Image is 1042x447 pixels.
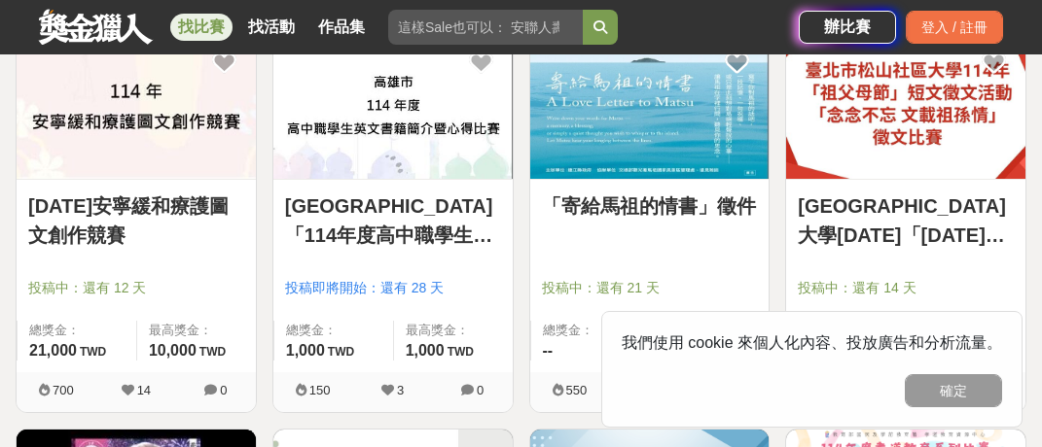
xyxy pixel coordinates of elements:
[477,383,484,397] span: 0
[17,31,256,180] a: Cover Image
[622,334,1002,351] span: 我們使用 cookie 來個人化內容、投放廣告和分析流量。
[906,11,1003,44] div: 登入 / 註冊
[29,342,77,359] span: 21,000
[786,31,1025,180] a: Cover Image
[285,278,501,298] span: 投稿即將開始：還有 28 天
[149,321,244,340] span: 最高獎金：
[170,14,233,41] a: 找比賽
[530,31,770,179] img: Cover Image
[542,191,758,221] a: 「寄給馬祖的情書」徵件
[80,345,106,359] span: TWD
[28,278,244,298] span: 投稿中：還有 12 天
[199,345,226,359] span: TWD
[543,342,554,359] span: --
[286,321,381,340] span: 總獎金：
[328,345,354,359] span: TWD
[542,278,758,298] span: 投稿中：還有 21 天
[309,383,331,397] span: 150
[798,278,1014,298] span: 投稿中：還有 14 天
[285,191,501,250] a: [GEOGRAPHIC_DATA]「114年度高中職學生英文書籍簡介暨心得比賽」
[397,383,404,397] span: 3
[543,321,631,340] span: 總獎金：
[53,383,74,397] span: 700
[388,10,583,45] input: 這樣Sale也可以： 安聯人壽創意銷售法募集
[137,383,151,397] span: 14
[566,383,588,397] span: 550
[286,342,325,359] span: 1,000
[406,321,501,340] span: 最高獎金：
[448,345,474,359] span: TWD
[310,14,373,41] a: 作品集
[29,321,125,340] span: 總獎金：
[220,383,227,397] span: 0
[149,342,197,359] span: 10,000
[273,31,513,179] img: Cover Image
[530,31,770,180] a: Cover Image
[28,191,244,250] a: [DATE]安寧緩和療護圖文創作競賽
[17,31,256,179] img: Cover Image
[273,31,513,180] a: Cover Image
[798,191,1014,250] a: [GEOGRAPHIC_DATA]大學[DATE]「[DATE]」短文徵文活動 「念念不忘 文載祖[PERSON_NAME]」徵文比賽
[905,374,1002,407] button: 確定
[799,11,896,44] a: 辦比賽
[406,342,445,359] span: 1,000
[240,14,303,41] a: 找活動
[786,31,1025,179] img: Cover Image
